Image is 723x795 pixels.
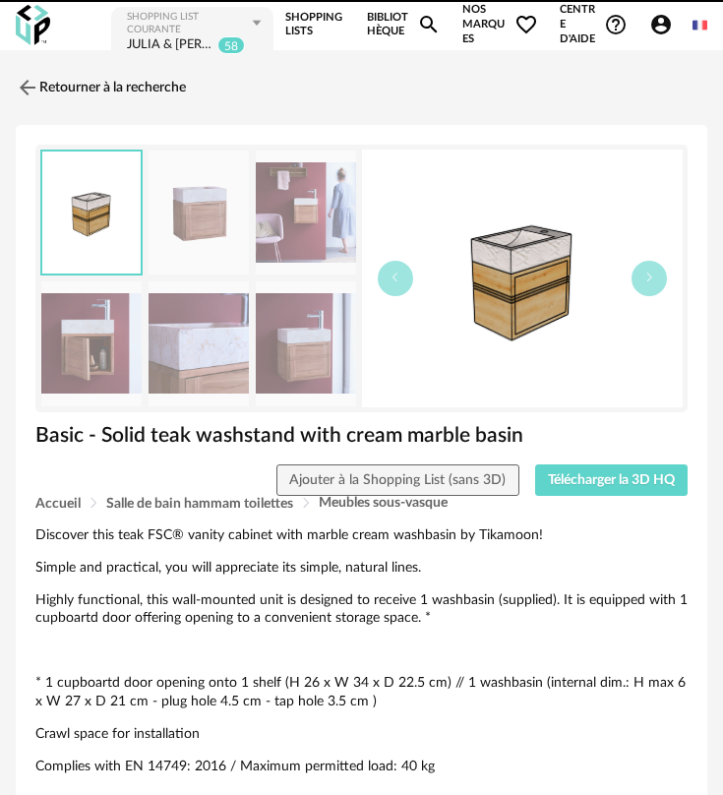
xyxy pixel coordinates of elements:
[35,422,688,449] h1: Basic - Solid teak washstand with cream marble basin
[35,497,81,511] span: Accueil
[319,496,448,510] span: Meubles sous-vasque
[149,151,249,275] img: meuble-lave-main-en-teck-massif-et-marbre-basic-cream
[106,497,293,511] span: Salle de bain hammam toilettes
[16,5,50,45] img: OXP
[35,526,688,545] p: Discover this teak FSC® vanity cabinet with marble cream washbasin by Tikamoon!
[535,464,689,496] button: Télécharger la 3D HQ
[35,559,688,578] p: Simple and practical, you will appreciate its simple, natural lines.
[367,3,441,46] a: BibliothèqueMagnify icon
[127,11,250,36] div: Shopping List courante
[362,150,684,407] img: thumbnail.png
[548,473,675,487] span: Télécharger la 3D HQ
[217,36,245,54] sup: 58
[42,152,141,275] img: thumbnail.png
[35,758,688,776] p: Complies with EN 14749: 2016 / Maximum permitted load: 40 kg
[462,3,537,46] span: Nos marques
[256,281,356,406] img: meuble-lave-main-en-teck-massif-et-marbre-basic-cream-2842-htm
[560,3,628,46] span: Centre d'aideHelp Circle Outline icon
[289,473,506,487] span: Ajouter à la Shopping List (sans 3D)
[514,13,538,36] span: Heart Outline icon
[16,76,39,99] img: svg+xml;base64,PHN2ZyB3aWR0aD0iMjQiIGhlaWdodD0iMjQiIHZpZXdCb3g9IjAgMCAyNCAyNCIgZmlsbD0ibm9uZSIgeG...
[649,13,682,36] span: Account Circle icon
[693,18,707,32] img: fr
[41,281,142,406] img: meuble-lave-main-en-teck-massif-et-marbre-basic-cream-2842-htm
[285,3,345,46] a: Shopping Lists
[149,281,249,406] img: meuble-lave-main-en-teck-massif-et-marbre-basic-cream-2842-htm
[649,13,673,36] span: Account Circle icon
[276,464,519,496] button: Ajouter à la Shopping List (sans 3D)
[35,674,688,711] p: * 1 cupboartd door opening onto 1 shelf (H 26 x W 34 x D 22.5 cm) // 1 washbasin (internal dim.: ...
[604,13,628,36] span: Help Circle Outline icon
[256,151,356,275] img: meuble-lave-main-en-teck-massif-et-marbre-basic-cream-2842-htm
[127,36,213,55] div: JULIA & ROMAIN
[35,725,688,744] p: Crawl space for installation
[417,13,441,36] span: Magnify icon
[35,496,688,511] div: Breadcrumb
[16,66,186,109] a: Retourner à la recherche
[35,591,688,629] p: Highly functional, this wall-mounted unit is designed to receive 1 washbasin (supplied). It is eq...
